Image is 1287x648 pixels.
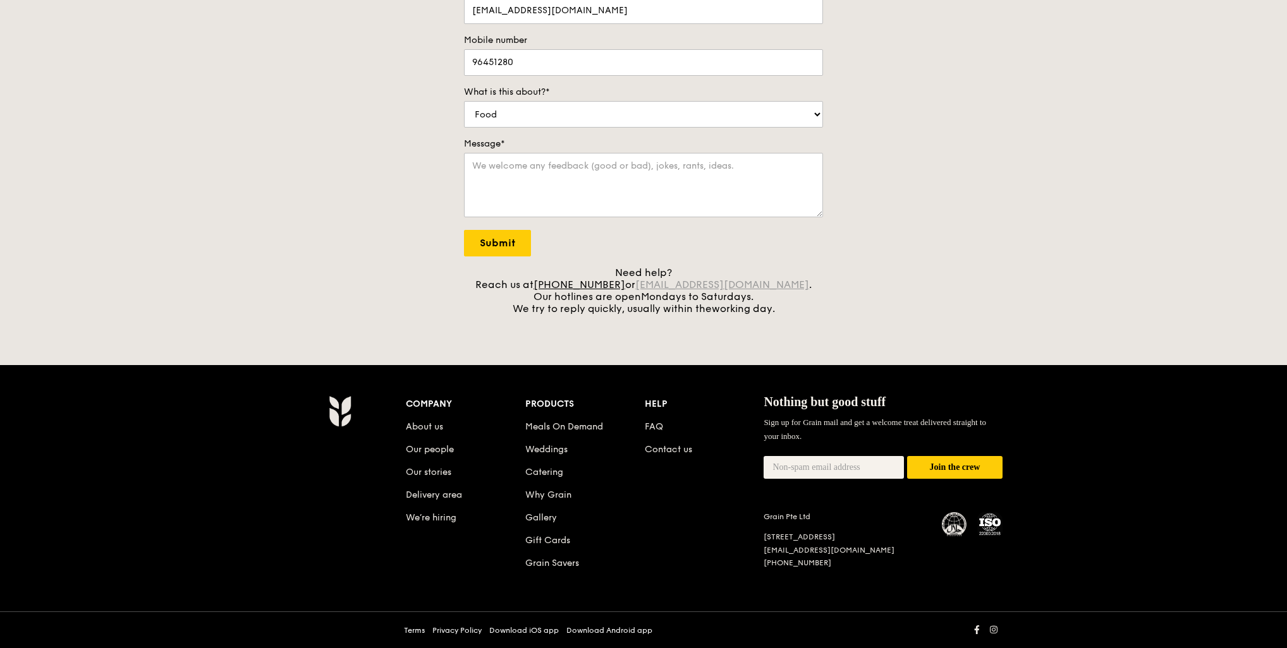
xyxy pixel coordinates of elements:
[525,444,568,455] a: Weddings
[764,417,986,441] span: Sign up for Grain mail and get a welcome treat delivered straight to your inbox.
[977,512,1003,537] img: ISO Certified
[464,267,823,315] div: Need help? Reach us at or . Our hotlines are open We try to reply quickly, usually within the
[464,230,531,256] input: Submit
[406,444,454,455] a: Our people
[635,279,809,291] a: [EMAIL_ADDRESS][DOMAIN_NAME]
[764,546,894,555] a: [EMAIL_ADDRESS][DOMAIN_NAME]
[525,421,603,432] a: Meals On Demand
[525,535,570,546] a: Gift Cards
[432,625,482,635] a: Privacy Policy
[406,467,451,477] a: Our stories
[406,489,462,500] a: Delivery area
[764,456,904,479] input: Non-spam email address
[404,625,425,635] a: Terms
[907,456,1003,479] button: Join the crew
[525,558,579,568] a: Grain Savers
[712,303,775,315] span: working day.
[764,512,927,522] div: Grain Pte Ltd
[464,86,823,99] label: What is this about?*
[566,625,652,635] a: Download Android app
[406,395,525,413] div: Company
[525,395,645,413] div: Products
[464,34,823,47] label: Mobile number
[525,467,563,477] a: Catering
[464,138,823,150] label: Message*
[764,532,927,543] div: [STREET_ADDRESS]
[641,291,753,303] span: Mondays to Saturdays.
[406,421,443,432] a: About us
[329,395,351,427] img: Grain
[406,512,456,523] a: We’re hiring
[645,395,764,413] div: Help
[645,444,692,455] a: Contact us
[534,279,625,291] a: [PHONE_NUMBER]
[645,421,663,432] a: FAQ
[489,625,559,635] a: Download iOS app
[942,512,967,537] img: MUIS Halal Certified
[764,558,831,567] a: [PHONE_NUMBER]
[525,512,557,523] a: Gallery
[764,395,886,409] span: Nothing but good stuff
[525,489,571,500] a: Why Grain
